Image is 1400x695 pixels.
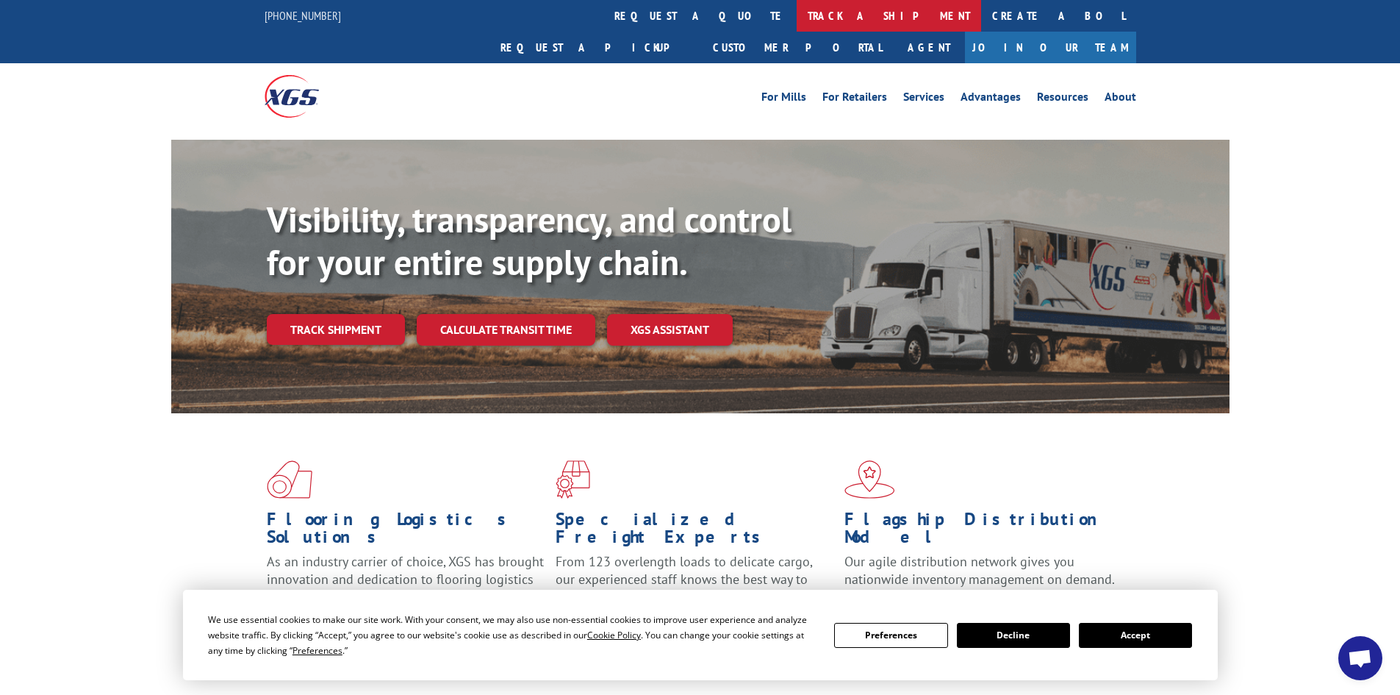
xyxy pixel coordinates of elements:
[844,510,1122,553] h1: Flagship Distribution Model
[208,612,816,658] div: We use essential cookies to make our site work. With your consent, we may also use non-essential ...
[292,644,342,657] span: Preferences
[556,510,833,553] h1: Specialized Freight Experts
[1079,623,1192,648] button: Accept
[267,196,791,285] b: Visibility, transparency, and control for your entire supply chain.
[267,553,544,605] span: As an industry carrier of choice, XGS has brought innovation and dedication to flooring logistics...
[957,623,1070,648] button: Decline
[844,553,1115,588] span: Our agile distribution network gives you nationwide inventory management on demand.
[417,314,595,346] a: Calculate transit time
[893,32,965,63] a: Agent
[702,32,893,63] a: Customer Portal
[556,460,590,499] img: xgs-icon-focused-on-flooring-red
[1338,636,1382,680] a: Open chat
[834,623,947,648] button: Preferences
[267,460,312,499] img: xgs-icon-total-supply-chain-intelligence-red
[183,590,1218,680] div: Cookie Consent Prompt
[489,32,702,63] a: Request a pickup
[265,8,341,23] a: [PHONE_NUMBER]
[267,314,405,345] a: Track shipment
[903,91,944,107] a: Services
[556,553,833,619] p: From 123 overlength loads to delicate cargo, our experienced staff knows the best way to move you...
[761,91,806,107] a: For Mills
[607,314,733,346] a: XGS ASSISTANT
[267,510,545,553] h1: Flooring Logistics Solutions
[965,32,1136,63] a: Join Our Team
[587,629,641,641] span: Cookie Policy
[961,91,1021,107] a: Advantages
[822,91,887,107] a: For Retailers
[844,460,895,499] img: xgs-icon-flagship-distribution-model-red
[1105,91,1136,107] a: About
[1037,91,1088,107] a: Resources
